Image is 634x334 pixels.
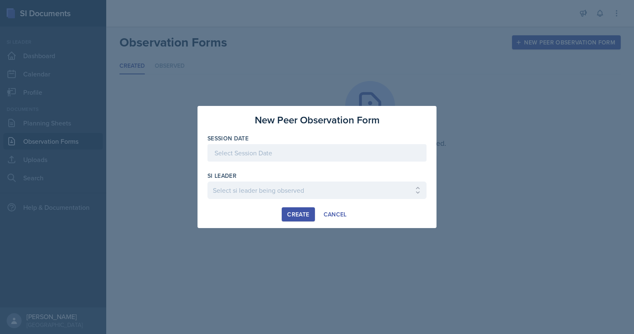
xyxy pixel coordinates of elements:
button: Create [282,207,315,221]
h3: New Peer Observation Form [255,113,380,128]
div: Cancel [324,211,347,218]
label: si leader [207,172,237,180]
div: Create [287,211,309,218]
label: Session Date [207,134,249,142]
button: Cancel [318,207,352,221]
